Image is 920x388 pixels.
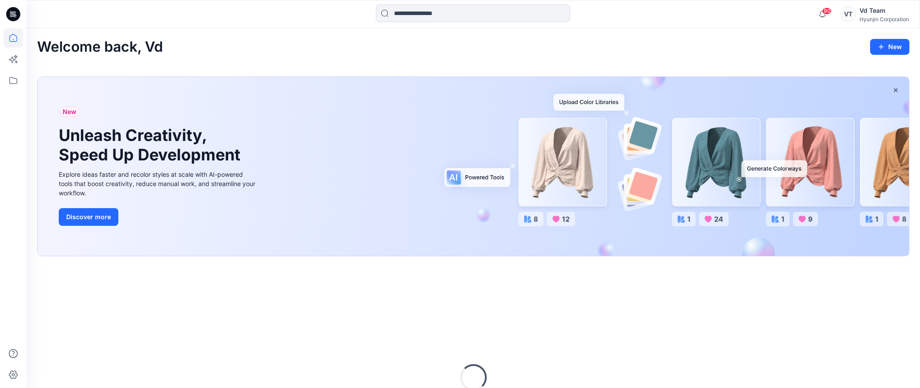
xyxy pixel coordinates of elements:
span: New [63,107,76,117]
h2: Welcome back, Vd [37,39,163,55]
a: Discover more [59,208,257,226]
div: Vd Team [859,5,909,16]
button: Discover more [59,208,118,226]
div: Hyunjin Corporation [859,16,909,23]
div: VT [840,6,856,22]
div: Explore ideas faster and recolor styles at scale with AI-powered tools that boost creativity, red... [59,170,257,198]
span: 90 [822,8,832,15]
h1: Unleash Creativity, Speed Up Development [59,126,244,164]
button: New [870,39,909,55]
